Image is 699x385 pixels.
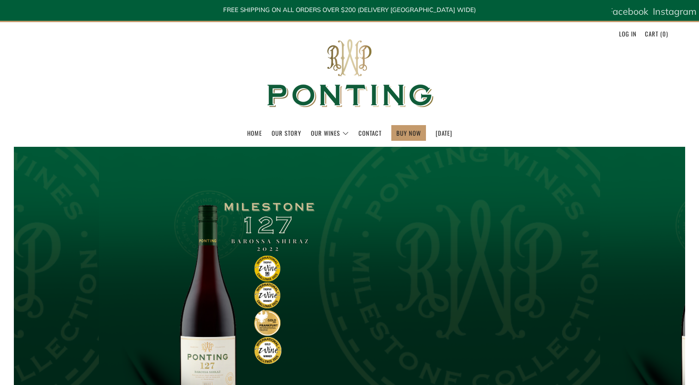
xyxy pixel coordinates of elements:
[272,126,301,140] a: Our Story
[645,26,668,41] a: Cart (0)
[311,126,349,140] a: Our Wines
[608,6,648,17] span: Facebook
[619,26,637,41] a: Log in
[436,126,452,140] a: [DATE]
[608,2,648,21] a: Facebook
[653,2,697,21] a: Instagram
[396,126,421,140] a: BUY NOW
[359,126,382,140] a: Contact
[257,22,442,125] img: Ponting Wines
[663,29,666,38] span: 0
[247,126,262,140] a: Home
[653,6,697,17] span: Instagram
